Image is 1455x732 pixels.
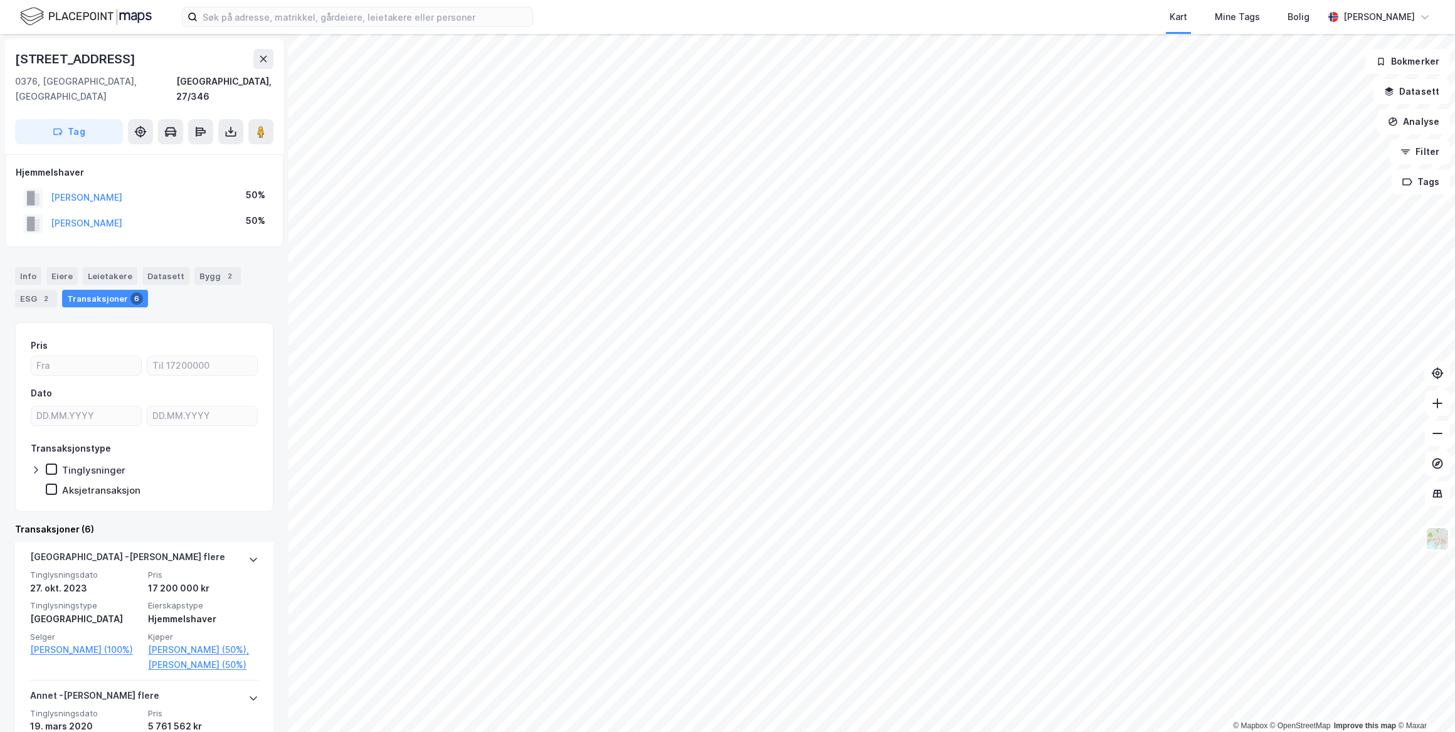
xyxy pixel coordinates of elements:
[148,642,258,657] a: [PERSON_NAME] (50%),
[223,270,236,282] div: 2
[83,267,137,285] div: Leietakere
[20,6,152,28] img: logo.f888ab2527a4732fd821a326f86c7f29.svg
[31,386,52,401] div: Dato
[1392,169,1450,194] button: Tags
[15,119,123,144] button: Tag
[15,74,176,104] div: 0376, [GEOGRAPHIC_DATA], [GEOGRAPHIC_DATA]
[148,657,258,672] a: [PERSON_NAME] (50%)
[148,581,258,596] div: 17 200 000 kr
[1373,79,1450,104] button: Datasett
[148,632,258,642] span: Kjøper
[31,406,141,425] input: DD.MM.YYYY
[30,570,140,580] span: Tinglysningsdato
[148,600,258,611] span: Eierskapstype
[1392,672,1455,732] iframe: Chat Widget
[15,522,273,537] div: Transaksjoner (6)
[246,213,265,228] div: 50%
[15,267,41,285] div: Info
[1270,721,1331,730] a: OpenStreetMap
[30,600,140,611] span: Tinglysningstype
[176,74,273,104] div: [GEOGRAPHIC_DATA], 27/346
[194,267,241,285] div: Bygg
[15,49,138,69] div: [STREET_ADDRESS]
[1215,9,1260,24] div: Mine Tags
[1233,721,1267,730] a: Mapbox
[16,165,273,180] div: Hjemmelshaver
[30,642,140,657] a: [PERSON_NAME] (100%)
[1390,139,1450,164] button: Filter
[1365,49,1450,74] button: Bokmerker
[1288,9,1309,24] div: Bolig
[1170,9,1187,24] div: Kart
[1392,672,1455,732] div: Kontrollprogram for chat
[30,708,140,719] span: Tinglysningsdato
[1426,527,1449,551] img: Z
[130,292,143,305] div: 6
[30,581,140,596] div: 27. okt. 2023
[1343,9,1415,24] div: [PERSON_NAME]
[62,290,148,307] div: Transaksjoner
[148,708,258,719] span: Pris
[31,356,141,375] input: Fra
[46,267,78,285] div: Eiere
[142,267,189,285] div: Datasett
[40,292,52,305] div: 2
[1377,109,1450,134] button: Analyse
[30,549,225,570] div: [GEOGRAPHIC_DATA] - [PERSON_NAME] flere
[148,570,258,580] span: Pris
[30,612,140,627] div: [GEOGRAPHIC_DATA]
[30,688,159,708] div: Annet - [PERSON_NAME] flere
[62,464,125,476] div: Tinglysninger
[246,188,265,203] div: 50%
[1334,721,1396,730] a: Improve this map
[31,338,48,353] div: Pris
[15,290,57,307] div: ESG
[147,406,257,425] input: DD.MM.YYYY
[62,484,140,496] div: Aksjetransaksjon
[147,356,257,375] input: Til 17200000
[148,612,258,627] div: Hjemmelshaver
[198,8,532,26] input: Søk på adresse, matrikkel, gårdeiere, leietakere eller personer
[30,632,140,642] span: Selger
[31,441,111,456] div: Transaksjonstype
